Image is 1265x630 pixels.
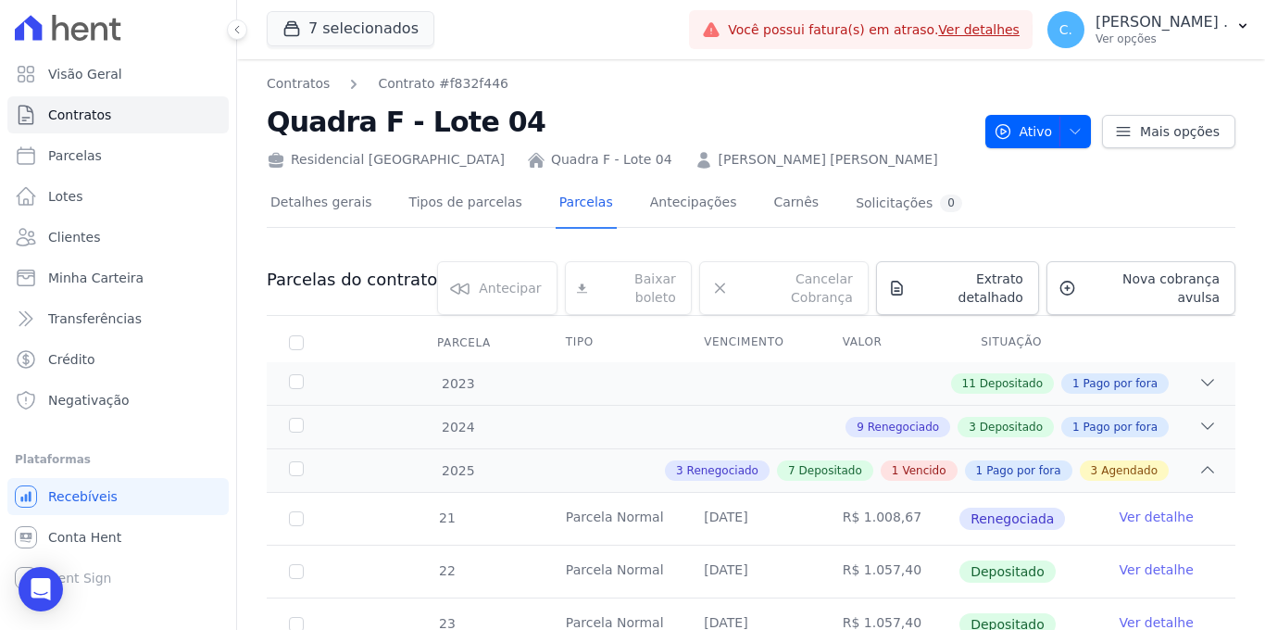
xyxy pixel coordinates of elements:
span: Nova cobrança avulsa [1083,270,1220,307]
td: Parcela Normal [544,546,682,598]
span: 7 [788,462,795,479]
a: Extrato detalhado [876,261,1039,315]
span: Negativação [48,391,130,409]
nav: Breadcrumb [267,74,971,94]
span: Depositado [799,462,862,479]
span: Lotes [48,187,83,206]
a: Ver detalhes [938,22,1020,37]
button: Ativo [985,115,1092,148]
span: Depositado [959,561,1056,583]
a: Mais opções [1102,115,1235,148]
h2: Quadra F - Lote 04 [267,101,971,143]
td: [DATE] [682,493,820,545]
span: Recebíveis [48,487,118,506]
th: Situação [958,323,1096,362]
span: 11 [962,375,976,392]
span: Minha Carteira [48,269,144,287]
span: Crédito [48,350,95,369]
input: Só é possível selecionar pagamentos em aberto [289,511,304,526]
span: Pago por fora [1083,419,1158,435]
span: 3 [676,462,683,479]
a: Clientes [7,219,229,256]
div: Residencial [GEOGRAPHIC_DATA] [267,150,505,170]
a: Parcelas [7,137,229,174]
span: Pago por fora [1083,375,1158,392]
h3: Parcelas do contrato [267,269,437,291]
td: R$ 1.008,67 [820,493,958,545]
a: Conta Hent [7,519,229,556]
span: Vencido [902,462,946,479]
span: 9 [857,419,864,435]
a: Contratos [7,96,229,133]
a: Parcelas [556,180,617,229]
a: Negativação [7,382,229,419]
a: Carnês [770,180,822,229]
a: Crédito [7,341,229,378]
p: Ver opções [1096,31,1228,46]
span: Pago por fora [986,462,1060,479]
td: R$ 1.057,40 [820,546,958,598]
th: Vencimento [682,323,820,362]
span: Clientes [48,228,100,246]
span: Você possui fatura(s) em atraso. [728,20,1020,40]
td: [DATE] [682,546,820,598]
span: Visão Geral [48,65,122,83]
div: Open Intercom Messenger [19,567,63,611]
span: Renegociado [687,462,758,479]
span: 3 [969,419,976,435]
th: Tipo [544,323,682,362]
a: Nova cobrança avulsa [1046,261,1235,315]
div: Solicitações [856,195,962,212]
span: Conta Hent [48,528,121,547]
span: Transferências [48,309,142,328]
div: Parcela [415,324,513,361]
span: 1 [976,462,983,479]
div: Plataformas [15,448,221,471]
span: 1 [892,462,899,479]
div: 0 [940,195,962,212]
span: C. [1059,23,1072,36]
a: Detalhes gerais [267,180,376,229]
nav: Breadcrumb [267,74,508,94]
span: Renegociado [868,419,939,435]
span: Contratos [48,106,111,124]
th: Valor [820,323,958,362]
span: 22 [437,563,456,578]
span: Parcelas [48,146,102,165]
a: Solicitações0 [852,180,966,229]
span: Agendado [1101,462,1158,479]
a: Quadra F - Lote 04 [551,150,672,170]
a: [PERSON_NAME] [PERSON_NAME] [719,150,938,170]
a: Ver detalhe [1120,561,1194,579]
a: Visão Geral [7,56,229,93]
span: 1 [1072,375,1080,392]
a: Lotes [7,178,229,215]
a: Minha Carteira [7,259,229,296]
a: Contratos [267,74,330,94]
span: 1 [1072,419,1080,435]
span: 3 [1091,462,1098,479]
a: Ver detalhe [1120,508,1194,526]
span: Ativo [994,115,1053,148]
span: Depositado [980,419,1043,435]
a: Transferências [7,300,229,337]
span: 21 [437,510,456,525]
span: Mais opções [1140,122,1220,141]
a: Recebíveis [7,478,229,515]
button: 7 selecionados [267,11,434,46]
a: Contrato #f832f446 [378,74,508,94]
span: Extrato detalhado [913,270,1023,307]
a: Antecipações [646,180,741,229]
span: Renegociada [959,508,1065,530]
td: Parcela Normal [544,493,682,545]
a: Tipos de parcelas [406,180,526,229]
input: Só é possível selecionar pagamentos em aberto [289,564,304,579]
button: C. [PERSON_NAME] . Ver opções [1033,4,1265,56]
p: [PERSON_NAME] . [1096,13,1228,31]
span: Depositado [980,375,1043,392]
